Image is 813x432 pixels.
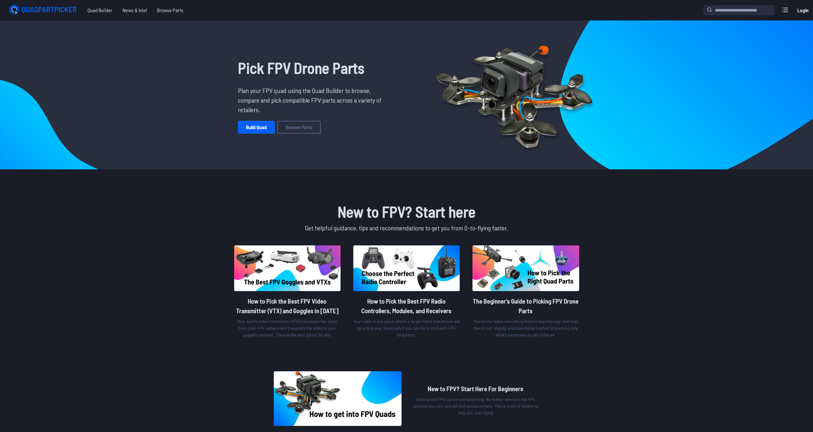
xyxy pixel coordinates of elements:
img: image of post [353,245,460,291]
h1: Pick FPV Drone Parts [238,56,386,79]
h2: How to Pick the Best FPV Video Transmitter (VTX) and Goggles in [DATE] [234,296,341,315]
p: Your radio is one place where a larger initial investment will go a long way, especially if you d... [353,318,460,338]
a: Browse Parts [152,4,188,17]
p: Get helpful guidance, tips and recommendations to get you from 0-to-flying faster. [233,223,580,233]
a: Build Quad [238,121,275,134]
img: Quadcopter [422,31,606,159]
h1: New to FPV? Start here [233,200,580,223]
a: News & Intel [118,4,152,17]
img: image of post [274,371,402,426]
h2: How to Pick the Best FPV Radio Controllers, Modules, and Receivers [353,296,460,315]
a: Browse Parts [277,121,321,134]
p: Plan your FPV quad using the Quad Builder to browse, compare and pick compatible FPV parts across... [238,86,386,114]
a: image of postThe Beginner's Guide to Picking FPV Drone PartsThere’s the learn-everything-before-s... [472,245,579,341]
a: Quad Builder [82,4,118,17]
p: There’s the learn-everything-before-starting way, and then there’s our slightly unconventional me... [472,318,579,338]
a: Login [795,4,810,17]
img: image of post [234,245,341,291]
a: image of postNew to FPV? Start Here For BeginnersGetting into FPV can be overwhelming. No matter ... [274,371,540,426]
a: image of postHow to Pick the Best FPV Video Transmitter (VTX) and Goggles in [DATE]Your quad’s vi... [234,245,341,341]
a: image of postHow to Pick the Best FPV Radio Controllers, Modules, and ReceiversYour radio is one ... [353,245,460,341]
h2: New to FPV? Start Here For Beginners [412,384,540,393]
p: Your quad’s video transmitter (VTX) processes the video from your FPV camera and transmits the vi... [234,318,341,338]
img: image of post [472,245,579,291]
h2: The Beginner's Guide to Picking FPV Drone Parts [472,296,579,315]
p: Getting into FPV can be overwhelming. No matter where in the FPV process you are, you will find g... [412,396,540,416]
